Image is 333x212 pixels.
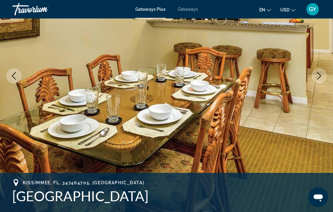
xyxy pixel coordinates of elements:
[308,187,328,207] iframe: Button to launch messaging window
[280,5,295,14] button: Change currency
[6,68,22,84] button: Previous image
[178,7,198,12] a: Getaways
[135,7,166,12] a: Getaways Plus
[23,180,144,185] span: Kissimmee, FL, 347464705, [GEOGRAPHIC_DATA]
[311,68,327,84] button: Next image
[309,6,316,12] span: GY
[305,3,321,16] button: User Menu
[259,7,265,12] span: en
[12,188,321,204] h1: [GEOGRAPHIC_DATA]
[280,7,290,12] span: USD
[259,5,271,14] button: Change language
[12,1,74,17] a: Travorium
